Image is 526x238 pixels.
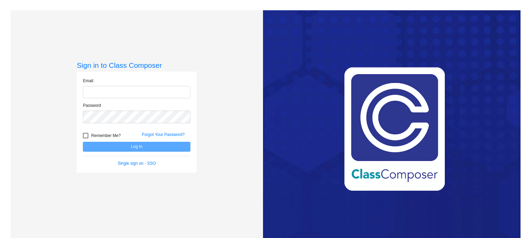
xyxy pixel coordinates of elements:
label: Email [83,78,93,84]
span: Remember Me? [91,131,121,140]
label: Password [83,102,101,109]
a: Forgot Your Password? [142,132,185,137]
a: Single sign on - SSO [118,161,156,166]
button: Log In [83,142,190,152]
h3: Sign in to Class Composer [77,61,197,70]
